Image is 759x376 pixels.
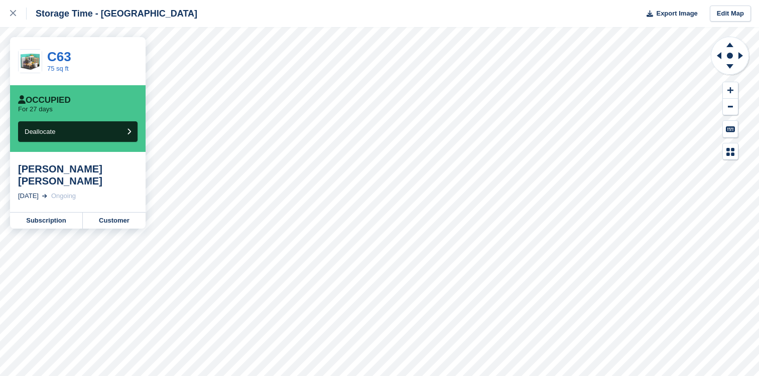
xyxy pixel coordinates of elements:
[47,49,71,64] a: C63
[723,82,738,99] button: Zoom In
[83,213,146,229] a: Customer
[18,105,53,113] p: For 27 days
[18,191,39,201] div: [DATE]
[18,121,138,142] button: Deallocate
[10,213,83,229] a: Subscription
[710,6,751,22] a: Edit Map
[656,9,697,19] span: Export Image
[42,194,47,198] img: arrow-right-light-icn-cde0832a797a2874e46488d9cf13f60e5c3a73dbe684e267c42b8395dfbc2abf.svg
[27,8,197,20] div: Storage Time - [GEOGRAPHIC_DATA]
[19,50,42,73] img: 75ft.jpg
[18,163,138,187] div: [PERSON_NAME] [PERSON_NAME]
[18,95,71,105] div: Occupied
[723,99,738,115] button: Zoom Out
[723,121,738,137] button: Keyboard Shortcuts
[51,191,76,201] div: Ongoing
[47,65,69,72] a: 75 sq ft
[25,128,55,135] span: Deallocate
[723,143,738,160] button: Map Legend
[641,6,698,22] button: Export Image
